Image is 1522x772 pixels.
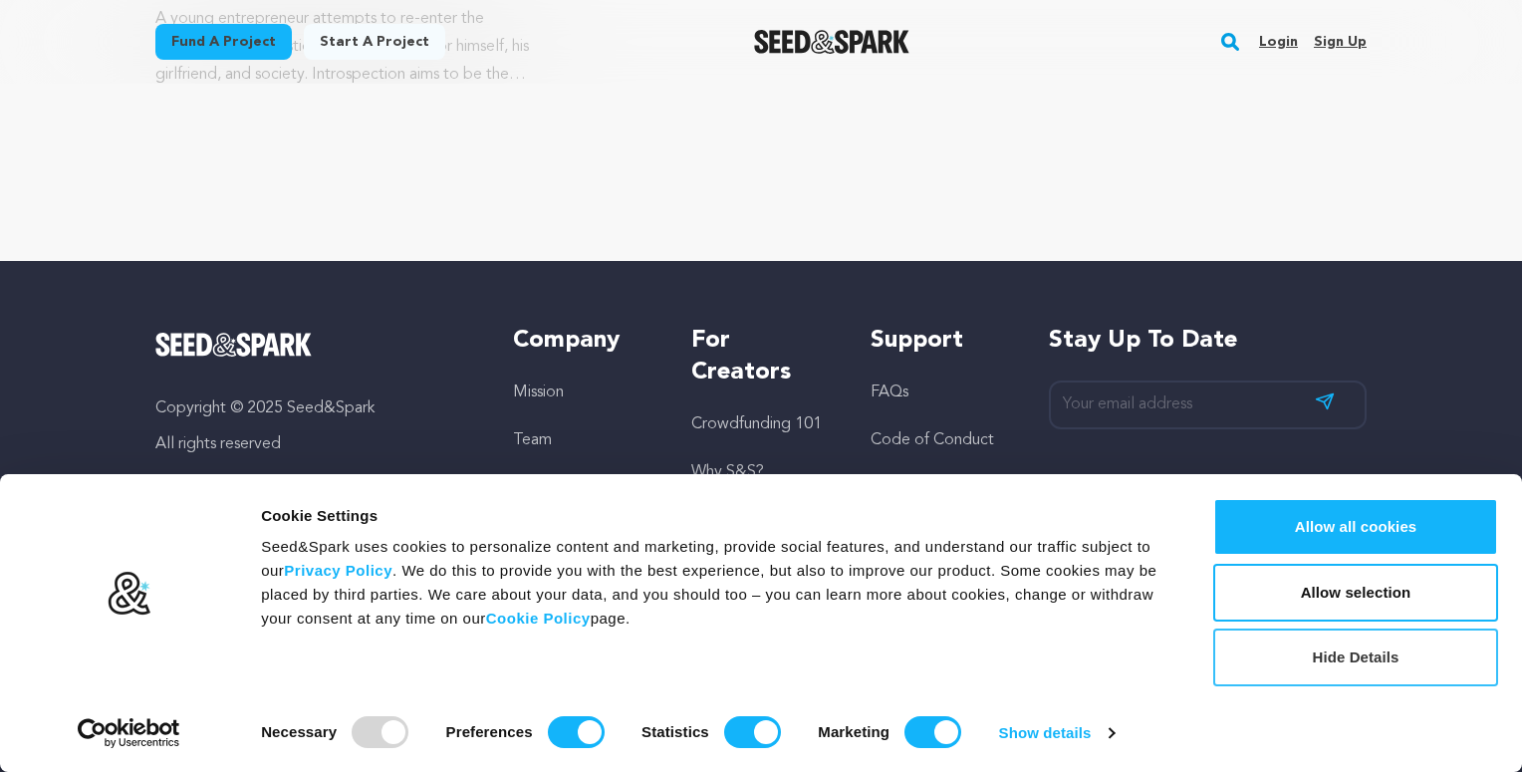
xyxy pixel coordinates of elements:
h5: For Creators [691,325,830,388]
button: Allow all cookies [1213,498,1498,556]
h5: Support [871,325,1009,357]
img: Seed&Spark Logo Dark Mode [754,30,910,54]
a: Seed&Spark Homepage [754,30,910,54]
a: Fund a project [155,24,292,60]
a: Why S&S? [691,464,764,480]
a: Show details [999,718,1115,748]
h5: Company [513,325,651,357]
a: Cookie Policy [486,610,591,627]
a: Usercentrics Cookiebot - opens in a new window [42,718,216,748]
div: Cookie Settings [261,504,1168,528]
a: Team [513,432,552,448]
img: Seed&Spark Logo [155,333,312,357]
button: Allow selection [1213,564,1498,622]
p: All rights reserved [155,432,473,456]
p: Copyright © 2025 Seed&Spark [155,396,473,420]
strong: Marketing [818,723,889,740]
strong: Statistics [641,723,709,740]
a: Sign up [1314,26,1367,58]
strong: Necessary [261,723,337,740]
a: Crowdfunding 101 [691,416,822,432]
div: Seed&Spark uses cookies to personalize content and marketing, provide social features, and unders... [261,535,1168,631]
legend: Consent Selection [260,708,261,709]
a: Seed&Spark Homepage [155,333,473,357]
strong: Preferences [446,723,533,740]
input: Your email address [1049,381,1367,429]
a: Login [1259,26,1298,58]
img: logo [107,571,151,617]
a: Privacy Policy [284,562,392,579]
a: Mission [513,385,564,400]
a: Code of Conduct [871,432,994,448]
a: Start a project [304,24,445,60]
button: Hide Details [1213,629,1498,686]
a: FAQs [871,385,908,400]
h5: Stay up to date [1049,325,1367,357]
